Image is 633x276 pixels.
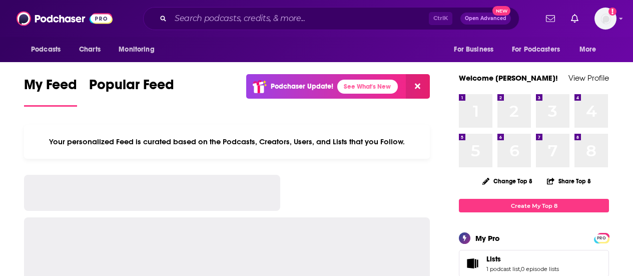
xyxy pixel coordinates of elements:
button: Show profile menu [594,8,616,30]
div: Search podcasts, credits, & more... [143,7,519,30]
span: Charts [79,43,101,57]
img: Podchaser - Follow, Share and Rate Podcasts [17,9,113,28]
div: My Pro [475,233,500,243]
a: Show notifications dropdown [542,10,559,27]
a: 1 podcast list [486,265,520,272]
button: open menu [572,40,609,59]
span: Popular Feed [89,76,174,99]
button: open menu [505,40,574,59]
button: open menu [24,40,74,59]
a: Create My Top 8 [459,199,609,212]
a: 0 episode lists [521,265,559,272]
span: For Business [454,43,493,57]
a: Welcome [PERSON_NAME]! [459,73,558,83]
button: Change Top 8 [476,175,538,187]
div: Your personalized Feed is curated based on the Podcasts, Creators, Users, and Lists that you Follow. [24,125,430,159]
input: Search podcasts, credits, & more... [171,11,429,27]
a: Popular Feed [89,76,174,107]
span: More [579,43,596,57]
span: For Podcasters [512,43,560,57]
a: See What's New [337,80,398,94]
span: Monitoring [119,43,154,57]
span: , [520,265,521,272]
a: Show notifications dropdown [567,10,582,27]
span: Podcasts [31,43,61,57]
button: open menu [447,40,506,59]
button: Share Top 8 [546,171,591,191]
a: Charts [73,40,107,59]
a: Lists [486,254,559,263]
a: My Feed [24,76,77,107]
img: User Profile [594,8,616,30]
p: Podchaser Update! [271,82,333,91]
a: Lists [462,256,482,270]
a: PRO [595,234,607,241]
span: Logged in as LBraverman [594,8,616,30]
span: Lists [486,254,501,263]
span: New [492,6,510,16]
span: Ctrl K [429,12,452,25]
span: PRO [595,234,607,242]
button: open menu [112,40,167,59]
span: My Feed [24,76,77,99]
span: Open Advanced [465,16,506,21]
a: View Profile [568,73,609,83]
button: Open AdvancedNew [460,13,511,25]
svg: Add a profile image [608,8,616,16]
